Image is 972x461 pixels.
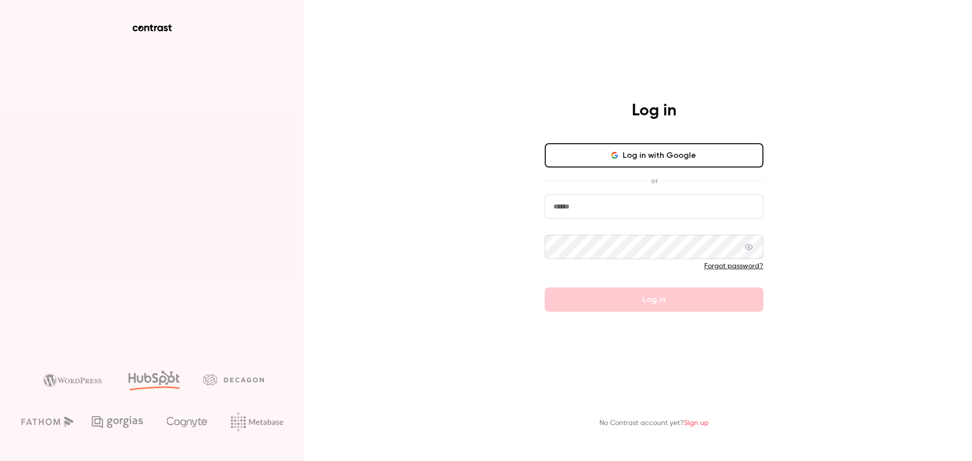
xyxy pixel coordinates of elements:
[203,374,264,385] img: decagon
[646,176,663,186] span: or
[704,263,763,270] a: Forgot password?
[632,101,676,121] h4: Log in
[684,420,709,427] a: Sign up
[545,143,763,167] button: Log in with Google
[599,418,709,429] p: No Contrast account yet?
